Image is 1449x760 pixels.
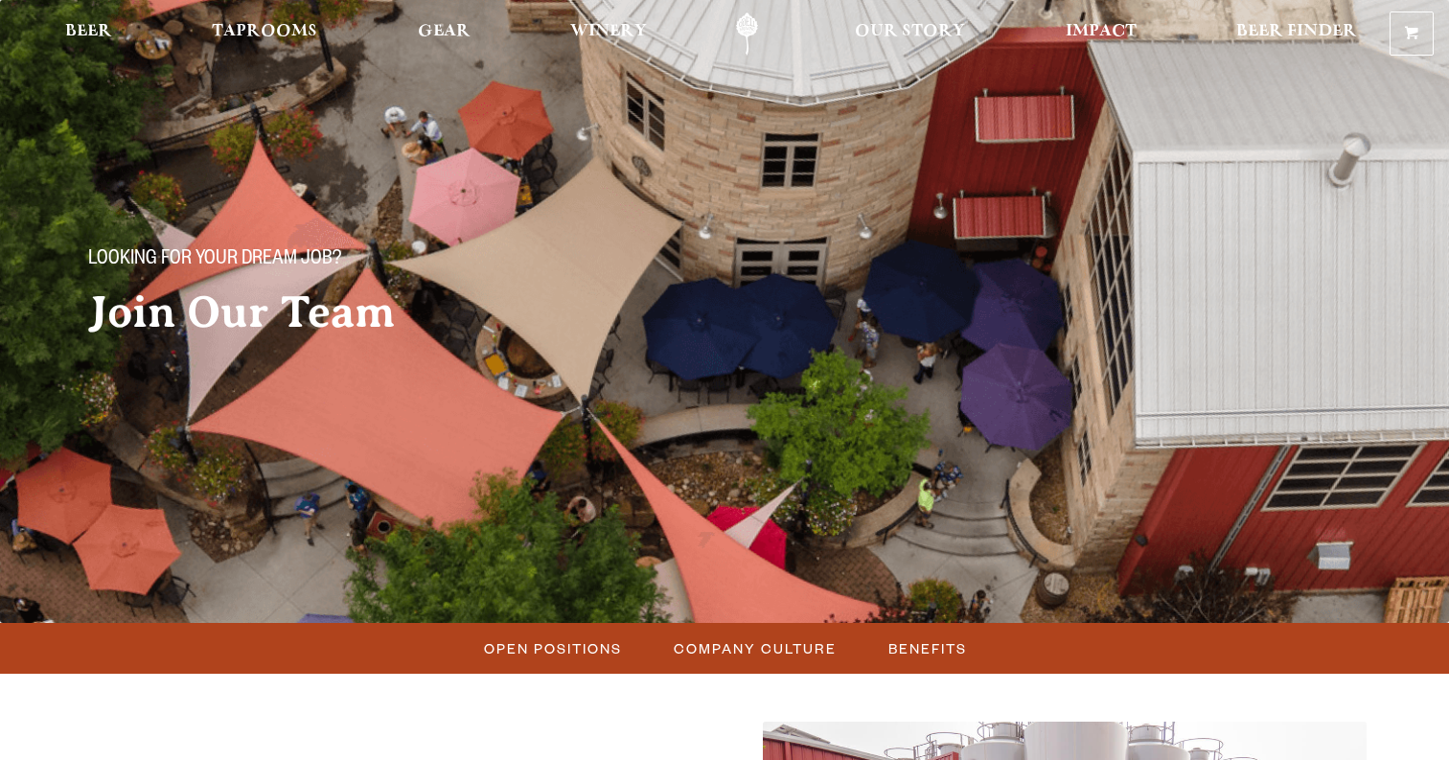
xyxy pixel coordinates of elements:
a: Open Positions [472,634,632,662]
span: Our Story [855,24,965,39]
h2: Join Our Team [88,288,686,336]
a: Our Story [842,12,977,56]
a: Beer Finder [1224,12,1369,56]
span: Beer [65,24,112,39]
a: Benefits [877,634,977,662]
a: Taprooms [199,12,330,56]
span: Winery [570,24,647,39]
a: Gear [405,12,483,56]
span: Gear [418,24,471,39]
span: Beer Finder [1236,24,1357,39]
span: Company Culture [674,634,837,662]
a: Impact [1053,12,1149,56]
span: Open Positions [484,634,622,662]
a: Winery [558,12,659,56]
a: Odell Home [711,12,783,56]
span: Looking for your dream job? [88,248,341,273]
span: Benefits [888,634,967,662]
span: Impact [1066,24,1137,39]
span: Taprooms [212,24,317,39]
a: Beer [53,12,125,56]
a: Company Culture [662,634,846,662]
